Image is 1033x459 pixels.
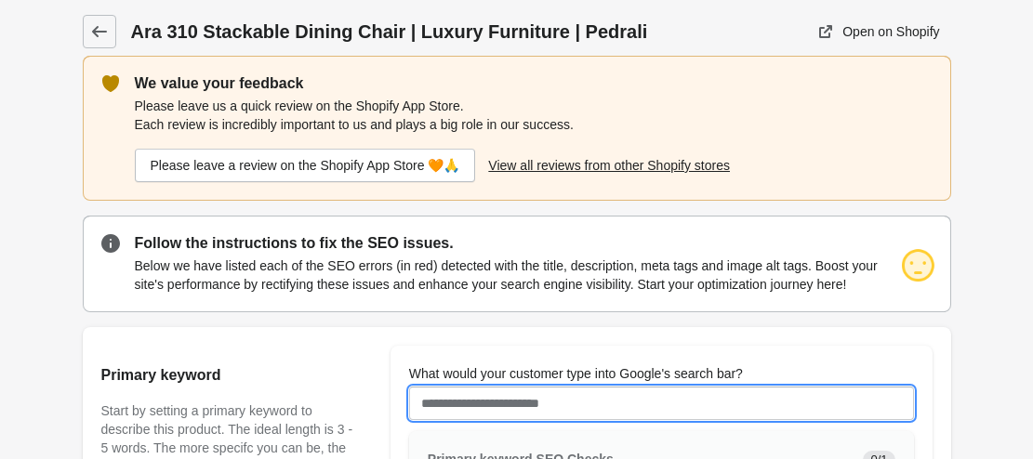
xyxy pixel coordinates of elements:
a: Open on Shopify [809,15,950,48]
a: Please leave a review on the Shopify App Store 🧡🙏 [135,149,476,182]
label: What would your customer type into Google's search bar? [409,364,743,383]
a: View all reviews from other Shopify stores [481,149,737,182]
div: Please leave a review on the Shopify App Store 🧡🙏 [151,158,460,173]
p: Each review is incredibly important to us and plays a big role in our success. [135,115,912,134]
h1: Ara 310 Stackable Dining Chair | Luxury Furniture | Pedrali [131,19,722,45]
img: ok.png [899,247,936,284]
p: Please leave us a quick review on the Shopify App Store. [135,97,912,115]
p: Below we have listed each of the SEO errors (in red) detected with the title, description, meta t... [135,256,933,294]
h2: Primary keyword [101,364,353,387]
p: Follow the instructions to fix the SEO issues. [135,232,933,255]
p: We value your feedback [135,72,912,95]
div: View all reviews from other Shopify stores [488,158,730,173]
div: Open on Shopify [842,24,939,39]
